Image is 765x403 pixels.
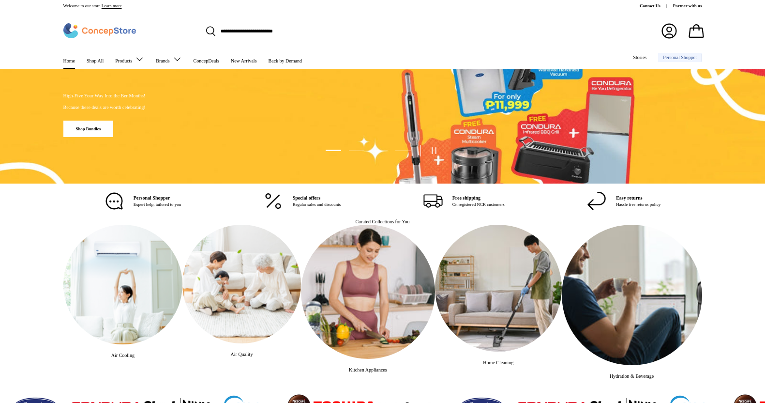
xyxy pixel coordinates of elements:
img: Air Quality [182,225,301,343]
a: Home Cleaning [483,360,513,365]
summary: Brands [150,49,187,69]
a: Shop Bundles [63,121,114,138]
a: ConcepDeals [194,53,219,69]
a: Partner with us [673,3,702,10]
a: Personal Shopper Expert help, tailored to you [63,191,223,211]
h2: Because these deals are worth celebrating! [63,104,146,110]
a: Stories [633,50,646,65]
a: Kitchen Appliances [301,225,435,359]
a: Personal Shopper [658,53,702,62]
nav: Secondary [610,49,702,69]
a: New Arrivals [231,53,257,69]
a: Back by Demand [269,53,302,69]
a: Hydration & Beverage [610,373,654,379]
strong: Personal Shopper [134,195,170,201]
a: Shop All [87,53,104,69]
a: Easy returns Hassle free returns policy [546,191,702,211]
img: ConcepStore [63,23,136,38]
p: On registered NCR customers [452,201,505,208]
p: Welcome to our store. [63,3,122,10]
a: Special offers Regular sales and discounts [223,191,382,211]
nav: Primary [63,49,302,69]
strong: Easy returns [616,195,643,201]
span: Personal Shopper [663,55,697,60]
p: Hassle free returns policy [616,201,660,208]
summary: Products [109,49,150,69]
a: Hydration & Beverage [562,225,702,365]
p: Regular sales and discounts [293,201,341,208]
a: Air Cooling [63,225,183,344]
a: Air Cooling [111,353,135,358]
img: Air Cooling | ConcepStore [63,225,183,344]
a: Home Cleaning [435,225,562,352]
a: Products [115,49,144,69]
h2: Curated Collections for You [355,218,409,225]
a: Learn more [102,3,122,8]
a: Contact Us [640,3,673,10]
a: Air Quality [231,352,253,357]
strong: Free shipping [452,195,480,201]
strong: Special offers [293,195,321,201]
p: Expert help, tailored to you [134,201,181,208]
a: Free shipping On registered NCR customers [382,191,546,211]
a: Brands [156,49,181,69]
a: Kitchen Appliances [349,367,387,372]
a: Home [63,53,75,69]
p: High-Five Your Way Into the Ber Months! [63,92,146,99]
